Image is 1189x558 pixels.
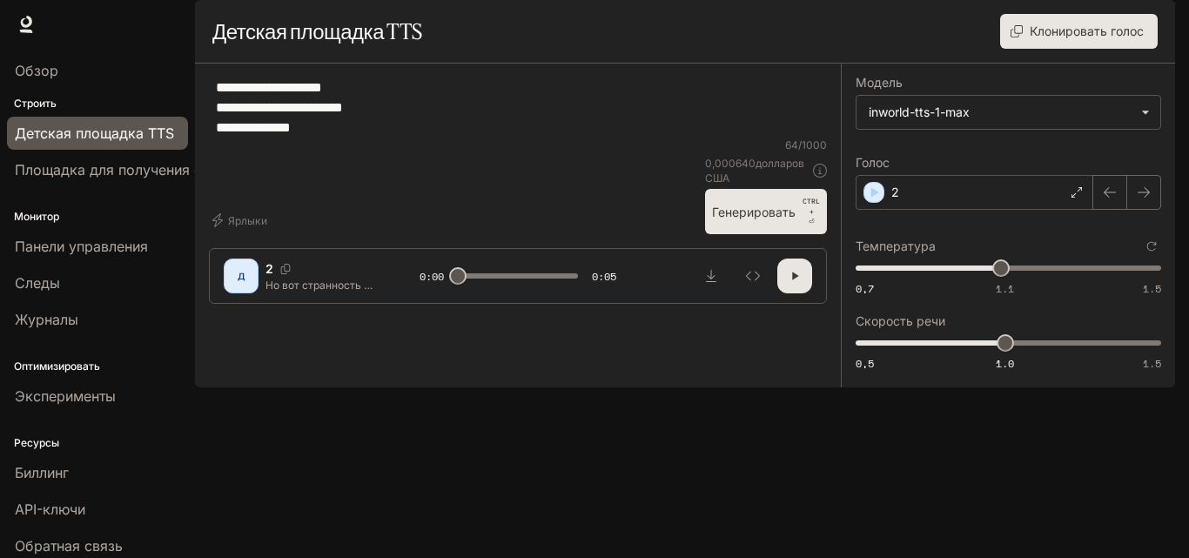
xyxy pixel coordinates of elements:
font: 1000 [802,138,827,151]
font: 1.1 [996,281,1014,296]
font: 2 [265,261,273,276]
button: Скачать аудио [694,259,729,293]
font: Температура [856,239,936,253]
font: Голос [856,155,890,170]
font: / [798,138,802,151]
font: Модель [856,75,903,90]
font: 1.0 [996,356,1014,371]
button: Осмотреть [736,259,770,293]
font: 0,000640 [705,157,756,170]
font: inworld-tts-1-max [869,104,970,119]
font: 0,5 [856,356,874,371]
font: 2 [891,185,899,199]
font: 0:00 [420,269,444,284]
font: 64 [785,138,798,151]
font: Ярлыки [228,215,267,228]
font: Но вот странность — даже после его отравления файлы продолжают проявляться. [265,279,374,352]
font: 1.5 [1143,356,1161,371]
font: Детская площадка TTS [212,18,422,44]
font: 0,7 [856,281,874,296]
div: inworld-tts-1-max [856,96,1160,129]
font: Клонировать голос [1030,24,1144,38]
button: ГенерироватьCTRL +⏎ [705,189,827,234]
font: Генерировать [712,205,796,219]
button: Клонировать голос [1000,14,1158,49]
button: Копировать голосовой идентификатор [273,264,298,274]
font: 0:05 [592,269,616,284]
font: ⏎ [809,218,815,225]
font: Скорость речи [856,313,945,328]
button: Ярлыки [209,206,274,234]
font: долларов США [705,157,804,185]
font: Д [238,271,245,281]
button: Сбросить к настройкам по умолчанию [1142,237,1161,256]
font: CTRL + [803,197,820,216]
font: 1.5 [1143,281,1161,296]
